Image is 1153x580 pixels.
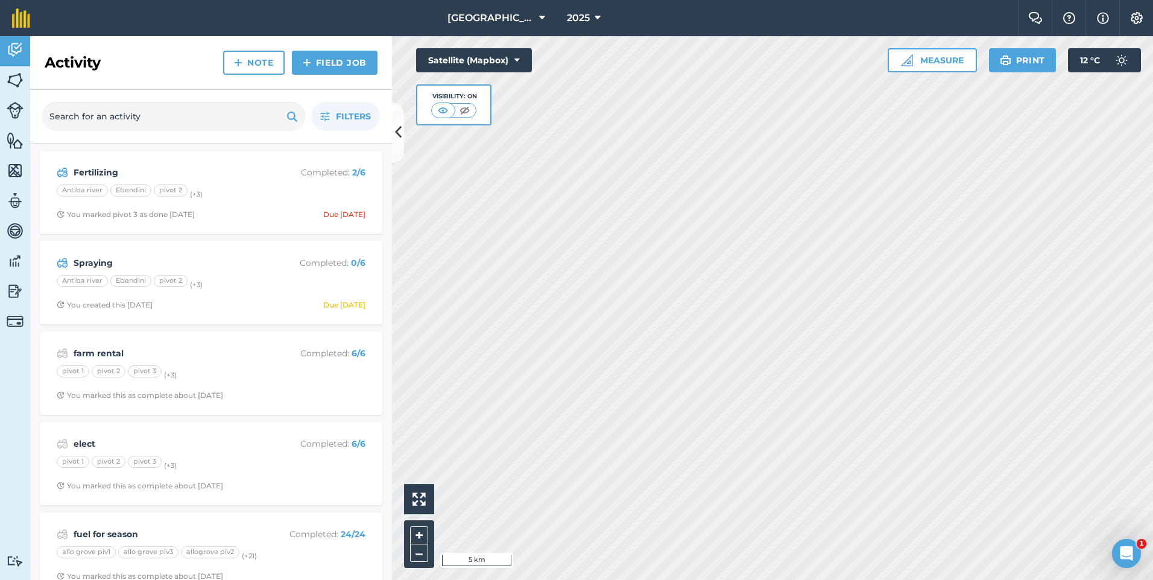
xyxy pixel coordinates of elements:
div: Due [DATE] [323,210,365,219]
div: Ebendini [110,184,151,197]
p: Completed : [270,528,365,541]
a: farm rentalCompleted: 6/6pivot 1pivot 2pivot 3(+3)Clock with arrow pointing clockwiseYou marked t... [47,339,375,408]
img: svg+xml;base64,PHN2ZyB4bWxucz0iaHR0cDovL3d3dy53My5vcmcvMjAwMC9zdmciIHdpZHRoPSI1NiIgaGVpZ2h0PSI2MC... [7,131,24,150]
img: svg+xml;base64,PHN2ZyB4bWxucz0iaHR0cDovL3d3dy53My5vcmcvMjAwMC9zdmciIHdpZHRoPSIxNCIgaGVpZ2h0PSIyNC... [303,55,311,70]
a: FertilizingCompleted: 2/6Antiba riverEbendinipivot 2(+3)Clock with arrow pointing clockwiseYou ma... [47,158,375,227]
img: svg+xml;base64,PHN2ZyB4bWxucz0iaHR0cDovL3d3dy53My5vcmcvMjAwMC9zdmciIHdpZHRoPSI1NiIgaGVpZ2h0PSI2MC... [7,71,24,89]
a: SprayingCompleted: 0/6Antiba riverEbendinipivot 2(+3)Clock with arrow pointing clockwiseYou creat... [47,248,375,317]
div: pivot 2 [154,184,188,197]
span: Filters [336,110,371,123]
a: Field Job [292,51,377,75]
img: svg+xml;base64,PHN2ZyB4bWxucz0iaHR0cDovL3d3dy53My5vcmcvMjAwMC9zdmciIHdpZHRoPSIxOSIgaGVpZ2h0PSIyNC... [286,109,298,124]
strong: elect [74,437,265,450]
img: Clock with arrow pointing clockwise [57,572,65,580]
strong: Spraying [74,256,265,270]
img: Clock with arrow pointing clockwise [57,482,65,490]
h2: Activity [45,53,101,72]
img: svg+xml;base64,PHN2ZyB4bWxucz0iaHR0cDovL3d3dy53My5vcmcvMjAwMC9zdmciIHdpZHRoPSI1NiIgaGVpZ2h0PSI2MC... [7,162,24,180]
img: svg+xml;base64,PD94bWwgdmVyc2lvbj0iMS4wIiBlbmNvZGluZz0idXRmLTgiPz4KPCEtLSBHZW5lcmF0b3I6IEFkb2JlIE... [7,252,24,270]
img: Clock with arrow pointing clockwise [57,210,65,218]
small: (+ 3 ) [190,190,203,198]
button: Satellite (Mapbox) [416,48,532,72]
div: pivot 3 [128,456,162,468]
p: Completed : [270,347,365,360]
strong: 6 / 6 [352,438,365,449]
span: 1 [1137,539,1146,549]
img: svg+xml;base64,PD94bWwgdmVyc2lvbj0iMS4wIiBlbmNvZGluZz0idXRmLTgiPz4KPCEtLSBHZW5lcmF0b3I6IEFkb2JlIE... [7,555,24,567]
button: 12 °C [1068,48,1141,72]
div: You marked this as complete about [DATE] [57,481,223,491]
img: svg+xml;base64,PD94bWwgdmVyc2lvbj0iMS4wIiBlbmNvZGluZz0idXRmLTgiPz4KPCEtLSBHZW5lcmF0b3I6IEFkb2JlIE... [7,102,24,119]
div: allo grove piv1 [57,546,116,558]
strong: Fertilizing [74,166,265,179]
button: Print [989,48,1057,72]
img: A question mark icon [1062,12,1076,24]
div: allogrove piv2 [181,546,239,558]
img: svg+xml;base64,PD94bWwgdmVyc2lvbj0iMS4wIiBlbmNvZGluZz0idXRmLTgiPz4KPCEtLSBHZW5lcmF0b3I6IEFkb2JlIE... [57,165,68,180]
div: Visibility: On [431,92,477,101]
div: You marked this as complete about [DATE] [57,391,223,400]
img: svg+xml;base64,PD94bWwgdmVyc2lvbj0iMS4wIiBlbmNvZGluZz0idXRmLTgiPz4KPCEtLSBHZW5lcmF0b3I6IEFkb2JlIE... [7,282,24,300]
img: Clock with arrow pointing clockwise [57,301,65,309]
img: fieldmargin Logo [12,8,30,28]
img: svg+xml;base64,PD94bWwgdmVyc2lvbj0iMS4wIiBlbmNvZGluZz0idXRmLTgiPz4KPCEtLSBHZW5lcmF0b3I6IEFkb2JlIE... [57,437,68,451]
div: allo grove piv3 [118,546,178,558]
small: (+ 3 ) [190,280,203,289]
img: svg+xml;base64,PHN2ZyB4bWxucz0iaHR0cDovL3d3dy53My5vcmcvMjAwMC9zdmciIHdpZHRoPSIxOSIgaGVpZ2h0PSIyNC... [1000,53,1011,68]
div: pivot 2 [92,365,125,377]
div: You marked pivot 3 as done [DATE] [57,210,195,219]
p: Completed : [270,256,365,270]
strong: 2 / 6 [352,167,365,178]
button: + [410,526,428,544]
div: Ebendini [110,275,151,287]
div: pivot 3 [128,365,162,377]
img: svg+xml;base64,PHN2ZyB4bWxucz0iaHR0cDovL3d3dy53My5vcmcvMjAwMC9zdmciIHdpZHRoPSIxNyIgaGVpZ2h0PSIxNy... [1097,11,1109,25]
p: Completed : [270,166,365,179]
div: Antiba river [57,184,108,197]
div: You created this [DATE] [57,300,153,310]
img: svg+xml;base64,PD94bWwgdmVyc2lvbj0iMS4wIiBlbmNvZGluZz0idXRmLTgiPz4KPCEtLSBHZW5lcmF0b3I6IEFkb2JlIE... [7,192,24,210]
img: svg+xml;base64,PD94bWwgdmVyc2lvbj0iMS4wIiBlbmNvZGluZz0idXRmLTgiPz4KPCEtLSBHZW5lcmF0b3I6IEFkb2JlIE... [7,222,24,240]
strong: farm rental [74,347,265,360]
img: svg+xml;base64,PD94bWwgdmVyc2lvbj0iMS4wIiBlbmNvZGluZz0idXRmLTgiPz4KPCEtLSBHZW5lcmF0b3I6IEFkb2JlIE... [57,346,68,361]
p: Completed : [270,437,365,450]
img: svg+xml;base64,PD94bWwgdmVyc2lvbj0iMS4wIiBlbmNvZGluZz0idXRmLTgiPz4KPCEtLSBHZW5lcmF0b3I6IEFkb2JlIE... [7,41,24,59]
div: pivot 1 [57,456,89,468]
img: svg+xml;base64,PHN2ZyB4bWxucz0iaHR0cDovL3d3dy53My5vcmcvMjAwMC9zdmciIHdpZHRoPSIxNCIgaGVpZ2h0PSIyNC... [234,55,242,70]
img: svg+xml;base64,PD94bWwgdmVyc2lvbj0iMS4wIiBlbmNvZGluZz0idXRmLTgiPz4KPCEtLSBHZW5lcmF0b3I6IEFkb2JlIE... [1110,48,1134,72]
span: 2025 [567,11,590,25]
iframe: Intercom live chat [1112,539,1141,568]
img: svg+xml;base64,PD94bWwgdmVyc2lvbj0iMS4wIiBlbmNvZGluZz0idXRmLTgiPz4KPCEtLSBHZW5lcmF0b3I6IEFkb2JlIE... [57,256,68,270]
strong: 24 / 24 [341,529,365,540]
span: 12 ° C [1080,48,1100,72]
small: (+ 3 ) [164,461,177,470]
a: Note [223,51,285,75]
img: Clock with arrow pointing clockwise [57,391,65,399]
img: Four arrows, one pointing top left, one top right, one bottom right and the last bottom left [412,493,426,506]
button: Filters [311,102,380,131]
div: pivot 2 [154,275,188,287]
strong: fuel for season [74,528,265,541]
img: svg+xml;base64,PHN2ZyB4bWxucz0iaHR0cDovL3d3dy53My5vcmcvMjAwMC9zdmciIHdpZHRoPSI1MCIgaGVpZ2h0PSI0MC... [457,104,472,116]
small: (+ 21 ) [242,552,257,560]
div: pivot 2 [92,456,125,468]
img: A cog icon [1129,12,1144,24]
img: svg+xml;base64,PHN2ZyB4bWxucz0iaHR0cDovL3d3dy53My5vcmcvMjAwMC9zdmciIHdpZHRoPSI1MCIgaGVpZ2h0PSI0MC... [435,104,450,116]
a: electCompleted: 6/6pivot 1pivot 2pivot 3(+3)Clock with arrow pointing clockwiseYou marked this as... [47,429,375,498]
input: Search for an activity [42,102,305,131]
img: svg+xml;base64,PD94bWwgdmVyc2lvbj0iMS4wIiBlbmNvZGluZz0idXRmLTgiPz4KPCEtLSBHZW5lcmF0b3I6IEFkb2JlIE... [7,313,24,330]
div: Due [DATE] [323,300,365,310]
img: svg+xml;base64,PD94bWwgdmVyc2lvbj0iMS4wIiBlbmNvZGluZz0idXRmLTgiPz4KPCEtLSBHZW5lcmF0b3I6IEFkb2JlIE... [57,527,68,541]
strong: 0 / 6 [351,257,365,268]
small: (+ 3 ) [164,371,177,379]
div: Antiba river [57,275,108,287]
span: [GEOGRAPHIC_DATA][PERSON_NAME] [447,11,534,25]
button: – [410,544,428,562]
img: Two speech bubbles overlapping with the left bubble in the forefront [1028,12,1043,24]
img: Ruler icon [901,54,913,66]
button: Measure [888,48,977,72]
div: pivot 1 [57,365,89,377]
strong: 6 / 6 [352,348,365,359]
